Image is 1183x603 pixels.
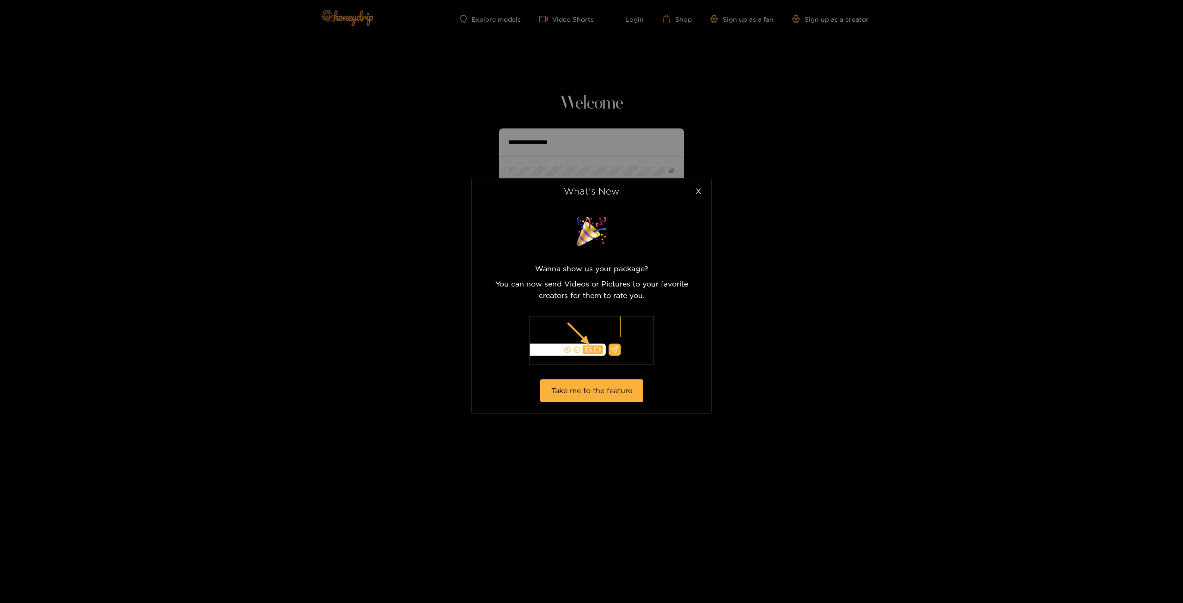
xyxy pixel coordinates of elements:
[568,214,615,248] img: surprise image
[483,278,700,301] p: You can now send Videos or Pictures to your favorite creators for them to rate you.
[540,379,643,402] button: Take me to the feature
[695,188,702,195] span: close
[483,263,700,274] p: Wanna show us your package?
[685,178,711,204] button: Close
[483,186,700,196] div: What's New
[529,316,654,365] img: illustration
